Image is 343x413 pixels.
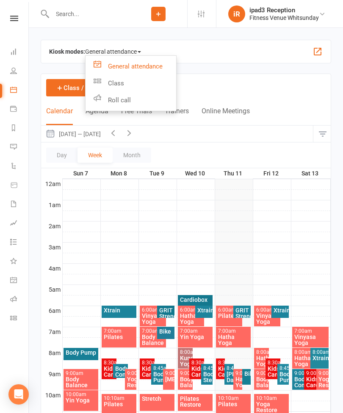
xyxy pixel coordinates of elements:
[180,371,191,376] div: 9:00am
[256,355,267,367] div: Hatha Yoga
[218,360,223,366] div: 8:30am
[41,348,62,358] th: 8am
[191,366,202,377] div: Kids Care
[10,119,29,138] a: Reports
[180,396,211,408] div: Pilates Restore
[141,328,165,334] div: 7:00am
[100,168,138,179] th: Mon 8
[10,100,29,119] a: Payments
[10,176,29,195] a: Product Sales
[77,148,113,163] button: Week
[249,6,319,14] div: ipad3 Reception
[180,355,191,367] div: Kundalini Yoga
[267,366,279,377] div: Kids Care
[253,168,291,179] th: Fri 12
[86,92,176,109] a: Roll call
[218,401,249,407] div: Pilates
[294,355,319,367] div: Hatha Yoga
[141,334,165,346] div: Body Balance
[41,369,62,380] th: 9am
[235,376,241,388] div: Hatha Yoga
[115,366,126,377] div: Body Combat
[273,307,287,313] div: Xtrain
[197,307,211,313] div: Xtrain
[256,350,267,355] div: 8:00am
[180,307,203,313] div: 6:00am
[141,366,153,377] div: Kids Care
[65,397,97,403] div: Yin Yoga
[203,366,211,371] div: 8:45am
[256,396,288,401] div: 10:10am
[141,360,153,366] div: 8:30am
[86,107,108,125] button: Agenda
[86,75,176,92] a: Class
[103,401,135,407] div: Pilates
[10,309,29,328] a: Class kiosk mode
[41,200,62,211] th: 1am
[46,107,73,125] button: Calendar
[41,390,62,401] th: 10am
[62,168,100,179] th: Sun 7
[41,263,62,274] th: 4am
[141,313,165,325] div: Vinyasa Yoga
[41,306,62,316] th: 6am
[218,396,249,401] div: 10:10am
[10,43,29,62] a: Dashboard
[279,371,288,383] div: Body Pump
[294,371,307,376] div: 9:00am
[103,360,115,366] div: 8:30am
[159,328,173,334] div: Bike
[141,396,173,402] div: Stretch
[159,307,173,319] div: GRIT Strength
[312,355,327,361] div: Xtrain
[10,81,29,100] a: Calendar
[113,148,151,163] button: Month
[10,252,29,271] a: What's New
[103,328,135,334] div: 7:00am
[294,334,327,346] div: Vinyasa Yoga
[256,371,267,376] div: 9:00am
[103,334,135,340] div: Pilates
[165,371,173,376] div: 9:00am
[103,366,115,377] div: Kids Care
[235,371,241,376] div: 9:00am
[165,107,189,125] button: Trainers
[191,360,202,366] div: 8:30am
[318,371,327,376] div: 9:00am
[153,371,164,383] div: Body Pump
[65,376,97,388] div: Body Balance
[65,392,97,397] div: 10:00am
[177,168,215,179] th: Wed 10
[256,401,288,413] div: Yoga Restore
[306,376,318,388] div: Kids Care
[218,307,241,313] div: 6:00am
[312,350,327,355] div: 8:00am
[10,214,29,233] a: Assessments
[256,307,279,313] div: 6:00am
[256,376,267,388] div: Body Balance
[218,313,241,319] div: Pilates
[50,8,130,20] input: Search...
[41,126,105,142] button: [DATE] — [DATE]
[86,58,176,75] a: General attendance
[180,297,211,303] div: Cardiobox
[203,371,211,383] div: Body Step
[165,376,173,382] div: [MEDICAL_DATA]
[235,307,249,319] div: GRIT Strength
[256,313,279,325] div: Vinyasa Yoga
[65,350,97,356] div: Body Pump
[249,14,319,22] div: Fitness Venue Whitsunday
[294,350,319,355] div: 8:00am
[65,371,97,376] div: 9:00am
[218,366,223,377] div: Kids Care
[180,313,203,325] div: Hatha Yoga
[180,350,191,355] div: 8:00am
[228,5,245,22] div: iR
[46,79,111,96] button: Class / Event
[180,376,191,388] div: Body Balance
[291,168,331,179] th: Sat 13
[127,376,135,388] div: Yoga Restore
[226,366,232,371] div: 8:45am
[10,271,29,290] a: General attendance kiosk mode
[318,376,327,388] div: Yoga Restore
